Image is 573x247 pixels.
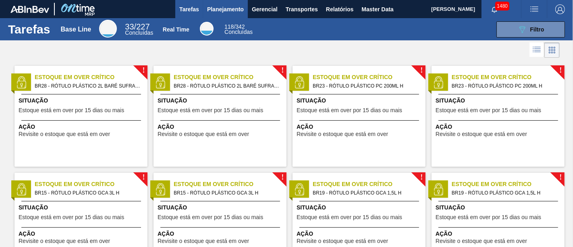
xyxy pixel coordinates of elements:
[313,82,419,90] span: BR23 - RÓTULO PLÁSTICO PC 200ML H
[297,203,424,212] span: Situação
[19,238,110,244] span: Revisite o estoque que está em over
[297,214,402,220] span: Estoque está em over por 15 dias ou mais
[15,76,27,88] img: status
[436,238,527,244] span: Revisite o estoque que está em over
[142,67,145,73] span: !
[313,73,426,82] span: Estoque em Over Crítico
[297,238,388,244] span: Revisite o estoque que está em over
[436,96,563,105] span: Situação
[286,4,318,14] span: Transportes
[436,230,563,238] span: Ação
[495,2,509,10] span: 1480
[224,29,253,35] span: Concluídas
[313,188,419,197] span: BR19 - RÓTULO PLÁSTICO GCA 1,5L H
[174,82,280,90] span: BR28 - RÓTULO PLÁSTICO 2L BARÉ SUFRAMA AH
[281,67,284,73] span: !
[158,230,284,238] span: Ação
[19,96,145,105] span: Situação
[297,123,424,131] span: Ação
[19,131,110,137] span: Revisite o estoque que está em over
[420,67,423,73] span: !
[15,183,27,195] img: status
[326,4,353,14] span: Relatórios
[224,24,253,35] div: Real Time
[158,107,263,113] span: Estoque está em over por 15 dias ou mais
[281,174,284,180] span: !
[224,23,234,30] span: 118
[496,21,565,38] button: Filtro
[179,4,199,14] span: Tarefas
[154,76,166,88] img: status
[125,29,153,36] span: Concluídas
[452,188,558,197] span: BR19 - RÓTULO PLÁSTICO GCA 1,5L H
[529,42,544,58] div: Visão em Lista
[313,180,426,188] span: Estoque em Over Crítico
[293,76,305,88] img: status
[35,188,141,197] span: BR15 - RÓTULO PLÁSTICO GCA 3L H
[35,73,147,82] span: Estoque em Over Crítico
[158,203,284,212] span: Situação
[482,4,507,15] button: Notificações
[19,123,145,131] span: Ação
[19,230,145,238] span: Ação
[436,107,541,113] span: Estoque está em over por 15 dias ou mais
[436,203,563,212] span: Situação
[432,183,444,195] img: status
[559,174,562,180] span: !
[420,174,423,180] span: !
[158,131,249,137] span: Revisite o estoque que está em over
[361,4,393,14] span: Master Data
[174,180,286,188] span: Estoque em Over Crítico
[224,23,245,30] span: / 342
[293,183,305,195] img: status
[200,22,214,36] div: Real Time
[125,22,134,31] span: 33
[154,183,166,195] img: status
[158,214,263,220] span: Estoque está em over por 15 dias ou mais
[10,6,49,13] img: TNhmsLtSVTkK8tSr43FrP2fwEKptu5GPRR3wAAAABJRU5ErkJggg==
[544,42,560,58] div: Visão em Cards
[19,203,145,212] span: Situação
[125,22,149,31] span: / 227
[8,25,50,34] h1: Tarefas
[297,96,424,105] span: Situação
[297,131,388,137] span: Revisite o estoque que está em over
[555,4,565,14] img: Logout
[207,4,244,14] span: Planejamento
[174,73,286,82] span: Estoque em Over Crítico
[436,123,563,131] span: Ação
[530,26,544,33] span: Filtro
[252,4,278,14] span: Gerencial
[142,174,145,180] span: !
[436,214,541,220] span: Estoque está em over por 15 dias ou mais
[452,180,565,188] span: Estoque em Over Crítico
[432,76,444,88] img: status
[19,107,124,113] span: Estoque está em over por 15 dias ou mais
[452,73,565,82] span: Estoque em Over Crítico
[163,26,189,33] div: Real Time
[452,82,558,90] span: BR23 - RÓTULO PLÁSTICO PC 200ML H
[297,230,424,238] span: Ação
[559,67,562,73] span: !
[297,107,402,113] span: Estoque está em over por 15 dias ou mais
[99,20,117,38] div: Base Line
[158,123,284,131] span: Ação
[529,4,539,14] img: userActions
[19,214,124,220] span: Estoque está em over por 15 dias ou mais
[35,180,147,188] span: Estoque em Over Crítico
[158,96,284,105] span: Situação
[158,238,249,244] span: Revisite o estoque que está em over
[174,188,280,197] span: BR15 - RÓTULO PLÁSTICO GCA 3L H
[35,82,141,90] span: BR28 - RÓTULO PLÁSTICO 2L BARÉ SUFRAMA AH
[125,23,153,36] div: Base Line
[436,131,527,137] span: Revisite o estoque que está em over
[61,26,91,33] div: Base Line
